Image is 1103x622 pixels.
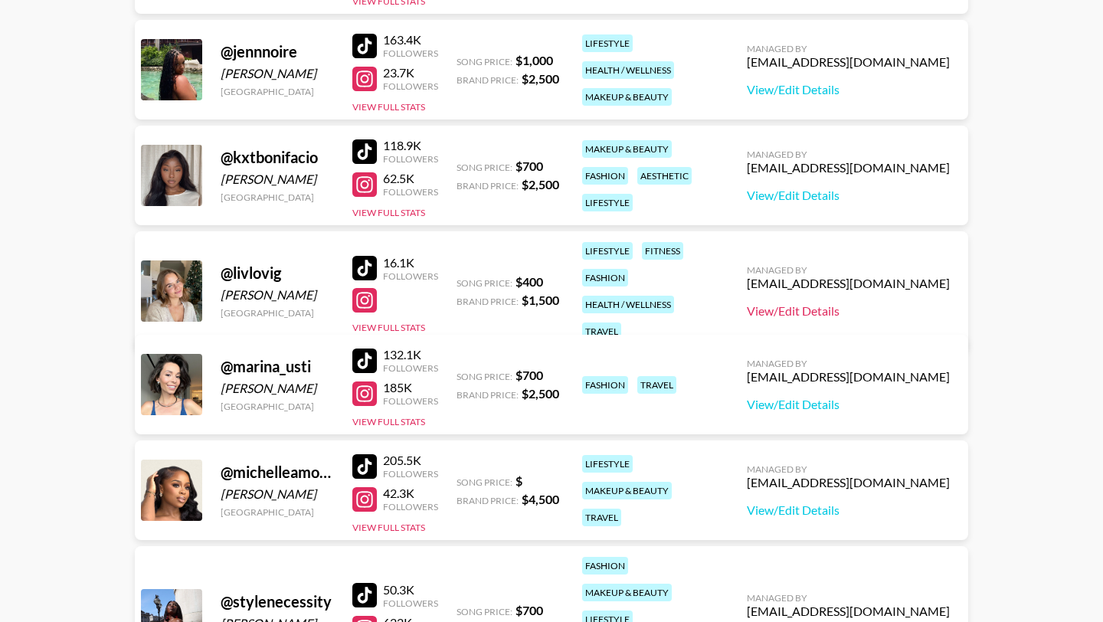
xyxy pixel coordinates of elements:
div: @ marina_usti [221,357,334,376]
div: Managed By [747,43,950,54]
div: Managed By [747,463,950,475]
div: [EMAIL_ADDRESS][DOMAIN_NAME] [747,54,950,70]
strong: $ 700 [515,603,543,617]
a: View/Edit Details [747,82,950,97]
div: [EMAIL_ADDRESS][DOMAIN_NAME] [747,369,950,385]
div: makeup & beauty [582,140,672,158]
div: Followers [383,501,438,512]
div: travel [582,509,621,526]
div: Managed By [747,149,950,160]
div: Followers [383,80,438,92]
div: [PERSON_NAME] [221,381,334,396]
span: Song Price: [457,277,512,289]
div: 42.3K [383,486,438,501]
span: Brand Price: [457,180,519,192]
div: 16.1K [383,255,438,270]
div: [PERSON_NAME] [221,66,334,81]
div: Managed By [747,592,950,604]
div: Followers [383,468,438,480]
div: [PERSON_NAME] [221,486,334,502]
div: fashion [582,167,628,185]
strong: $ 2,500 [522,386,559,401]
span: Brand Price: [457,495,519,506]
div: 185K [383,380,438,395]
div: [EMAIL_ADDRESS][DOMAIN_NAME] [747,160,950,175]
a: View/Edit Details [747,303,950,319]
div: lifestyle [582,194,633,211]
button: View Full Stats [352,322,425,333]
div: Followers [383,362,438,374]
div: lifestyle [582,242,633,260]
div: Followers [383,153,438,165]
div: 62.5K [383,171,438,186]
strong: $ [515,473,522,488]
strong: $ 700 [515,159,543,173]
strong: $ 2,500 [522,71,559,86]
div: makeup & beauty [582,584,672,601]
div: 163.4K [383,32,438,47]
div: [GEOGRAPHIC_DATA] [221,192,334,203]
div: 132.1K [383,347,438,362]
div: @ jennnoire [221,42,334,61]
strong: $ 1,000 [515,53,553,67]
div: travel [582,322,621,340]
div: [GEOGRAPHIC_DATA] [221,506,334,518]
div: fashion [582,376,628,394]
div: Followers [383,597,438,609]
div: makeup & beauty [582,88,672,106]
button: View Full Stats [352,522,425,533]
span: Song Price: [457,162,512,173]
strong: $ 4,500 [522,492,559,506]
div: Followers [383,395,438,407]
div: @ stylenecessity [221,592,334,611]
div: Managed By [747,358,950,369]
button: View Full Stats [352,101,425,113]
div: Followers [383,270,438,282]
div: lifestyle [582,34,633,52]
button: View Full Stats [352,207,425,218]
div: Followers [383,186,438,198]
div: @ kxtbonifacio [221,148,334,167]
div: @ livlovig [221,264,334,283]
div: aesthetic [637,167,692,185]
strong: $ 2,500 [522,177,559,192]
div: [EMAIL_ADDRESS][DOMAIN_NAME] [747,604,950,619]
div: makeup & beauty [582,482,672,499]
div: Managed By [747,264,950,276]
strong: $ 1,500 [522,293,559,307]
button: View Full Stats [352,416,425,427]
div: [GEOGRAPHIC_DATA] [221,86,334,97]
div: fashion [582,269,628,286]
div: 50.3K [383,582,438,597]
span: Song Price: [457,606,512,617]
div: 205.5K [383,453,438,468]
div: [EMAIL_ADDRESS][DOMAIN_NAME] [747,475,950,490]
strong: $ 700 [515,368,543,382]
a: View/Edit Details [747,503,950,518]
div: fashion [582,557,628,575]
span: Song Price: [457,371,512,382]
div: [EMAIL_ADDRESS][DOMAIN_NAME] [747,276,950,291]
div: [GEOGRAPHIC_DATA] [221,401,334,412]
div: health / wellness [582,296,674,313]
span: Brand Price: [457,74,519,86]
div: fitness [642,242,683,260]
a: View/Edit Details [747,188,950,203]
div: 118.9K [383,138,438,153]
div: @ michelleamoree [221,463,334,482]
span: Song Price: [457,56,512,67]
div: 23.7K [383,65,438,80]
div: travel [637,376,676,394]
div: Followers [383,47,438,59]
span: Song Price: [457,476,512,488]
div: health / wellness [582,61,674,79]
div: [PERSON_NAME] [221,172,334,187]
div: [GEOGRAPHIC_DATA] [221,307,334,319]
strong: $ 400 [515,274,543,289]
div: [PERSON_NAME] [221,287,334,303]
span: Brand Price: [457,389,519,401]
span: Brand Price: [457,296,519,307]
a: View/Edit Details [747,397,950,412]
div: lifestyle [582,455,633,473]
